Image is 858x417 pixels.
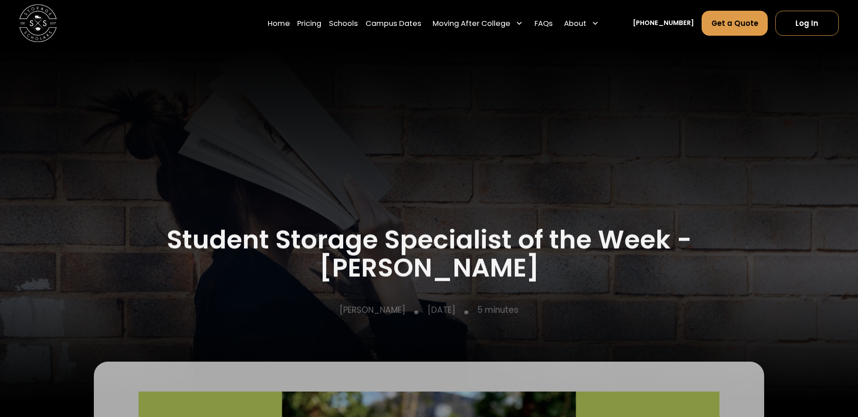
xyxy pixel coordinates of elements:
[428,304,455,317] p: [DATE]
[329,10,358,36] a: Schools
[19,4,56,42] img: Storage Scholars main logo
[775,11,839,36] a: Log In
[702,11,768,36] a: Get a Quote
[366,10,421,36] a: Campus Dates
[429,10,527,36] div: Moving After College
[340,304,405,317] p: [PERSON_NAME]
[560,10,603,36] div: About
[564,18,586,29] div: About
[534,10,553,36] a: FAQs
[297,10,321,36] a: Pricing
[477,304,518,317] p: 5 minutes
[19,4,56,42] a: home
[94,226,764,282] h1: Student Storage Specialist of the Week - [PERSON_NAME]
[433,18,510,29] div: Moving After College
[268,10,290,36] a: Home
[633,18,694,28] a: [PHONE_NUMBER]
